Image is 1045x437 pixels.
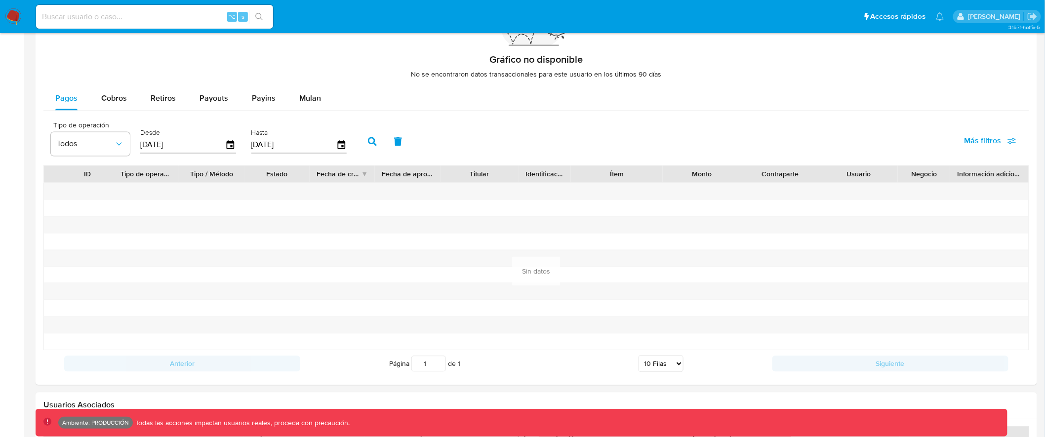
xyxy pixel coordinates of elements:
p: Todas las acciones impactan usuarios reales, proceda con precaución. [133,418,350,428]
p: diego.assum@mercadolibre.com [968,12,1024,21]
span: s [241,12,244,21]
span: ⌥ [228,12,236,21]
button: search-icon [249,10,269,24]
p: Ambiente: PRODUCCIÓN [62,421,129,425]
input: Buscar usuario o caso... [36,10,273,23]
a: Salir [1027,11,1038,22]
span: Accesos rápidos [871,11,926,22]
h2: Usuarios Asociados [43,400,1029,410]
a: Notificaciones [936,12,944,21]
span: 3.157.1-hotfix-5 [1008,23,1040,31]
